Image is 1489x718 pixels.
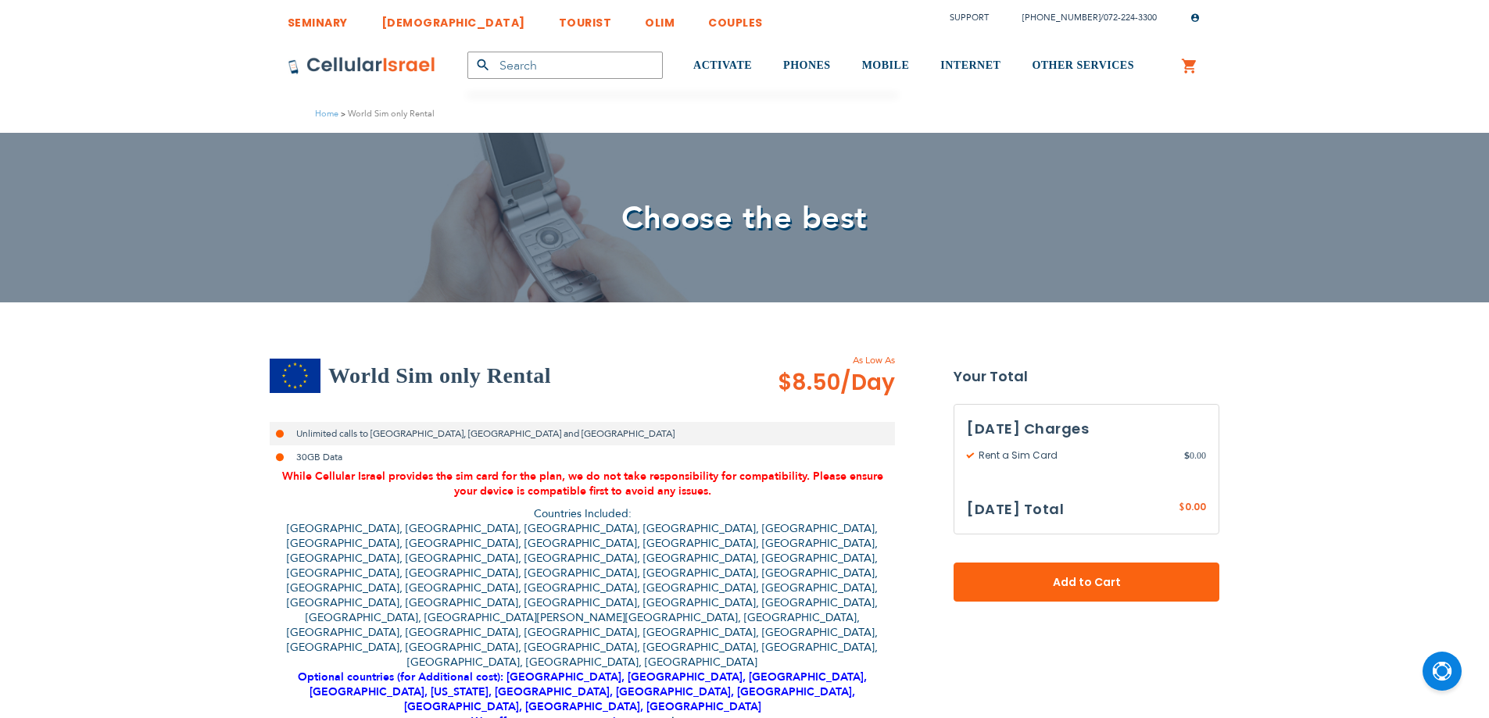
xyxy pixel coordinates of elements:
h3: [DATE] Total [967,498,1064,521]
li: Unlimited calls to [GEOGRAPHIC_DATA], [GEOGRAPHIC_DATA] and [GEOGRAPHIC_DATA] [270,422,895,445]
span: INTERNET [940,59,1000,71]
a: TOURIST [559,4,612,33]
a: OLIM [645,4,675,33]
a: 072-224-3300 [1104,12,1157,23]
span: While Cellular Israel provides the sim card for the plan, we do not take responsibility for compa... [282,469,883,498]
span: ACTIVATE [693,59,752,71]
span: PHONES [783,59,831,71]
li: World Sim only Rental [338,106,435,121]
span: /Day [840,367,895,398]
a: [DEMOGRAPHIC_DATA] [381,4,525,33]
span: 0.00 [1184,448,1206,463]
span: $8.50 [778,367,895,398]
a: MOBILE [862,37,910,95]
a: INTERNET [940,37,1000,95]
h3: [DATE] Charges [967,417,1206,441]
strong: Your Total [954,365,1219,388]
span: OTHER SERVICES [1032,59,1134,71]
a: Home [315,108,338,120]
input: Search [467,52,663,79]
span: $ [1179,501,1185,515]
a: PHONES [783,37,831,95]
img: World Sim only Rental [270,359,320,393]
li: 30GB Data [270,445,895,469]
span: $ [1184,448,1190,463]
a: ACTIVATE [693,37,752,95]
span: Choose the best [621,197,868,240]
h2: World Sim only Rental [328,360,551,391]
span: 0.00 [1185,500,1206,513]
a: OTHER SERVICES [1032,37,1134,95]
span: As Low As [736,353,895,367]
a: [PHONE_NUMBER] [1022,12,1101,23]
li: / [1007,6,1157,29]
button: Add to Cart [954,563,1219,602]
img: Cellular Israel Logo [288,56,436,75]
span: Rent a Sim Card [967,448,1184,463]
span: Add to Cart [1005,574,1168,591]
span: MOBILE [862,59,910,71]
a: Support [950,12,989,23]
a: SEMINARY [288,4,348,33]
a: COUPLES [708,4,763,33]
